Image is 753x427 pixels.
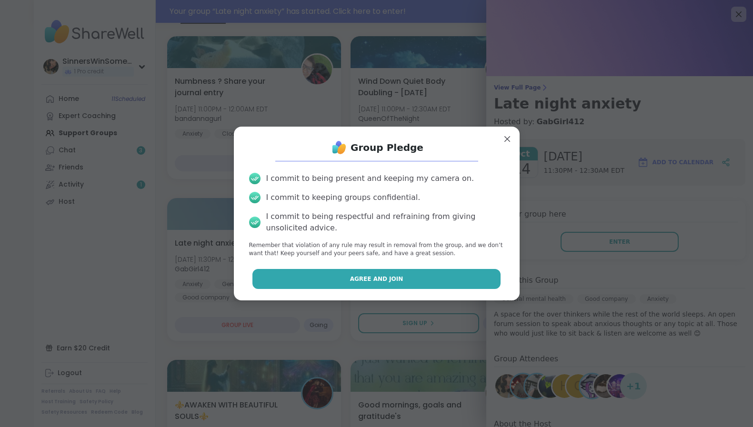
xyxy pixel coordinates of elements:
[350,275,403,283] span: Agree and Join
[252,269,501,289] button: Agree and Join
[266,192,421,203] div: I commit to keeping groups confidential.
[266,211,504,234] div: I commit to being respectful and refraining from giving unsolicited advice.
[266,173,474,184] div: I commit to being present and keeping my camera on.
[330,138,349,157] img: ShareWell Logo
[351,141,423,154] h1: Group Pledge
[249,241,504,258] p: Remember that violation of any rule may result in removal from the group, and we don’t want that!...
